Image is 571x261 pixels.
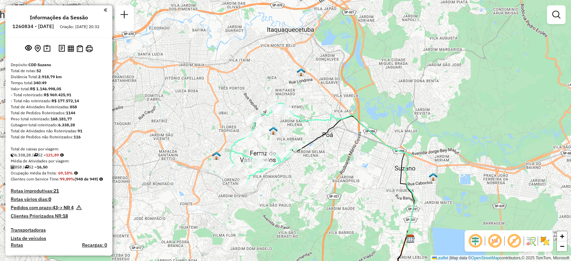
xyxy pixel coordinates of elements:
[76,205,82,213] em: Há pedidos NR próximo a expirar
[74,171,78,175] em: Média calculada utilizando a maior ocupação (%Peso ou %Cubagem) de cada rota da sessão. Rotas cro...
[449,256,450,260] span: |
[33,80,46,85] strong: 340:49
[11,164,107,170] div: 858 / 52 =
[66,44,75,53] button: Visualizar relatório de Roteirização
[44,92,71,97] strong: R$ 969.425,91
[11,98,107,104] div: - Total não roteirizado:
[74,134,81,139] strong: 116
[11,92,107,98] div: - Total roteirizado:
[11,158,107,164] div: Média de Atividades por viagem:
[11,86,107,92] div: Valor total:
[58,122,75,127] strong: 6.338,28
[560,242,564,250] span: −
[11,116,107,122] div: Peso total roteirizado:
[11,188,107,194] h4: Rotas improdutivas:
[11,104,107,110] div: Total de Atividades Roteirizadas:
[487,233,503,249] span: Exibir NR
[11,134,107,140] div: Total de Pedidos não Roteirizados:
[99,177,103,181] em: Rotas cross docking consideradas
[75,44,84,53] button: Visualizar Romaneio
[11,176,60,181] span: Clientes com Service Time:
[118,8,131,23] a: Nova sessão e pesquisa
[11,146,107,152] div: Total de caixas por viagem:
[24,165,29,169] i: Total de rotas
[84,44,94,53] button: Imprimir Rotas
[60,176,75,181] strong: 99,89%
[63,213,68,219] strong: 18
[550,8,563,21] a: Exibir filtros
[557,241,567,251] a: Zoom out
[467,233,483,249] span: Ocultar deslocamento
[429,172,438,181] img: 630 UDC Light WCL Jardim Santa Helena
[66,110,75,115] strong: 1144
[52,98,79,103] strong: R$ 177.572,14
[49,196,51,202] strong: 0
[11,153,15,157] i: Cubagem total roteirizado
[70,104,77,109] strong: 858
[57,43,66,54] button: Logs desbloquear sessão
[54,188,59,194] strong: 21
[46,152,59,157] strong: 121,89
[11,236,107,241] h4: Lista de veículos
[30,14,88,21] h4: Informações da Sessão
[11,128,107,134] div: Total de Atividades não Roteirizadas:
[557,231,567,241] a: Zoom in
[11,152,107,158] div: 6.338,28 / 52 =
[28,62,51,67] strong: CDD Suzano
[11,74,107,80] div: Distância Total:
[432,256,448,260] a: Leaflet
[11,62,107,68] div: Depósito:
[38,74,62,79] strong: 2.918,79 km
[560,232,564,240] span: +
[406,234,415,243] img: CDD Suzano
[11,122,107,128] div: Cubagem total roteirizado:
[53,205,58,211] strong: 43
[11,205,74,211] h4: Pedidos com prazo:
[11,165,15,169] i: Total de Atividades
[37,164,47,169] strong: 16,50
[269,126,278,135] img: 607 UDC Full Ferraz de Vasconcelos
[540,236,550,246] img: Exibir/Ocultar setores
[58,205,74,211] strong: -> NR 4
[33,153,38,157] i: Total de rotas
[12,23,54,29] h6: 1260834 - [DATE]
[75,176,98,181] strong: (948 de 949)
[60,153,64,157] i: Meta Caixas/viagem: 159,70 Diferença: -37,81
[11,197,107,202] h4: Rotas vários dias:
[431,255,571,261] div: Map data © contributors,© 2025 TomTom, Microsoft
[11,227,107,233] h4: Transportadoras
[51,116,72,121] strong: 168.181,77
[297,68,305,77] img: 631 UDC Light WCL Cidade Kemel
[82,242,107,248] h4: Recargas: 0
[57,24,102,30] div: Criação: [DATE] 20:32
[24,43,33,54] button: Exibir sessão original
[11,213,107,219] h4: Clientes Priorizados NR:
[526,236,536,246] img: Fluxo de ruas
[506,233,522,249] span: Exibir rótulo
[212,151,221,160] img: DS Teste
[58,170,73,175] strong: 69,18%
[11,110,107,116] div: Total de Pedidos Roteirizados:
[78,128,82,133] strong: 91
[11,170,57,175] span: Ocupação média da frota:
[33,43,42,54] button: Centralizar mapa no depósito ou ponto de apoio
[471,256,500,260] a: OpenStreetMap
[11,242,23,248] a: Rotas
[104,6,107,14] a: Clique aqui para minimizar o painel
[11,68,107,74] div: Total de rotas:
[30,86,61,91] strong: R$ 1.146.998,05
[36,68,41,73] strong: 52
[42,43,52,54] button: Painel de Sugestão
[11,80,107,86] div: Tempo total:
